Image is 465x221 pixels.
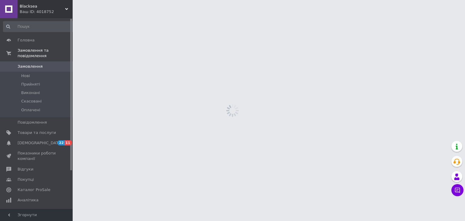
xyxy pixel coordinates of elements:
button: Чат з покупцем [451,184,463,196]
span: Виконані [21,90,40,96]
span: Скасовані [21,99,42,104]
span: Замовлення [18,64,43,69]
span: Показники роботи компанії [18,151,56,161]
span: Товари та послуги [18,130,56,135]
span: Нові [21,73,30,79]
span: Повідомлення [18,120,47,125]
input: Пошук [3,21,75,32]
span: Прийняті [21,82,40,87]
span: Управління сайтом [18,208,56,219]
span: Замовлення та повідомлення [18,48,73,59]
div: Ваш ID: 4018752 [20,9,73,15]
span: Покупці [18,177,34,182]
span: Головна [18,37,35,43]
span: Оплачені [21,107,40,113]
span: Аналітика [18,197,38,203]
span: Каталог ProSale [18,187,50,193]
span: [DEMOGRAPHIC_DATA] [18,140,62,146]
span: 22 [58,140,64,145]
span: Відгуки [18,167,33,172]
span: Blacksea [20,4,65,9]
span: 11 [64,140,71,145]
